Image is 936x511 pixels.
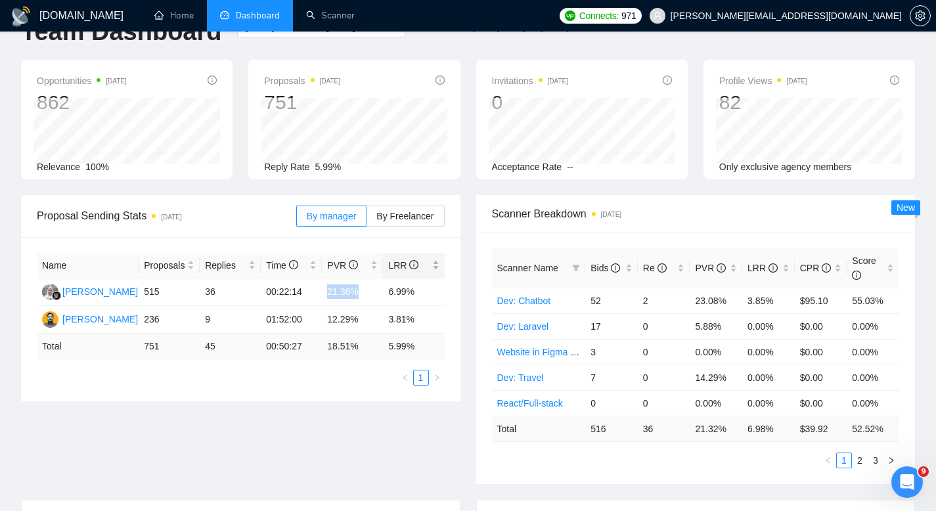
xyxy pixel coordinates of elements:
a: searchScanner [306,10,355,21]
td: 515 [139,278,200,306]
td: 21.36% [322,278,383,306]
li: 1 [836,453,852,468]
span: info-circle [435,76,445,85]
li: Previous Page [820,453,836,468]
time: [DATE] [601,211,621,218]
a: 2 [853,453,867,468]
span: Proposal Sending Stats [37,208,296,224]
span: right [887,456,895,464]
span: Replies [205,258,246,273]
td: 0 [585,390,638,416]
a: setting [910,11,931,21]
span: 100% [85,162,109,172]
time: [DATE] [548,78,568,85]
td: Total [37,334,139,359]
td: 00:22:14 [261,278,322,306]
a: AM[PERSON_NAME] [42,313,138,324]
td: $0.00 [795,313,847,339]
button: right [883,453,899,468]
td: 0 [638,339,690,365]
td: 3.81% [383,306,444,334]
td: 751 [139,334,200,359]
td: 52.52 % [847,416,899,441]
td: 55.03% [847,288,899,313]
span: Scanner Breakdown [492,206,900,222]
span: Score [852,255,876,280]
div: [PERSON_NAME] [62,312,138,326]
span: info-circle [852,271,861,280]
span: LRR [747,263,778,273]
li: 2 [852,453,868,468]
span: Only exclusive agency members [719,162,852,172]
td: 21.32 % [690,416,742,441]
iframe: Intercom live chat [891,466,923,498]
li: 3 [868,453,883,468]
a: Dev: Laravel [497,321,549,332]
span: info-circle [717,263,726,273]
span: 5.99% [315,162,342,172]
td: 0 [638,365,690,390]
th: Name [37,253,139,278]
time: [DATE] [320,78,340,85]
span: 9 [918,466,929,477]
span: LRR [388,260,418,271]
span: Acceptance Rate [492,162,562,172]
td: 0.00% [690,390,742,416]
div: 862 [37,90,127,115]
a: AA[PERSON_NAME] [42,286,138,296]
span: Reply Rate [264,162,309,172]
td: 236 [139,306,200,334]
time: [DATE] [161,213,181,221]
span: Scanner Name [497,263,558,273]
td: 36 [200,278,261,306]
td: 0.00% [742,339,795,365]
td: 3 [585,339,638,365]
span: setting [910,11,930,21]
td: 52 [585,288,638,313]
span: info-circle [663,76,672,85]
span: info-circle [890,76,899,85]
span: CPR [800,263,831,273]
span: left [401,374,409,382]
span: info-circle [657,263,667,273]
td: 45 [200,334,261,359]
span: Opportunities [37,73,127,89]
span: info-circle [822,263,831,273]
span: Bids [591,263,620,273]
td: 2 [638,288,690,313]
span: By manager [307,211,356,221]
td: 00:50:27 [261,334,322,359]
td: 6.99% [383,278,444,306]
td: 0.00% [742,390,795,416]
span: dashboard [220,11,229,20]
span: By Freelancer [376,211,434,221]
span: Invitations [492,73,569,89]
td: 0.00% [847,365,899,390]
a: 3 [868,453,883,468]
span: Relevance [37,162,80,172]
a: Dev: Chatbot [497,296,551,306]
li: Next Page [883,453,899,468]
span: Re [643,263,667,273]
span: Proposals [144,258,185,273]
span: New [897,202,915,213]
span: info-circle [289,260,298,269]
a: 1 [414,370,428,385]
td: Total [492,416,586,441]
img: gigradar-bm.png [52,291,61,300]
img: upwork-logo.png [565,11,575,21]
td: 0.00% [847,339,899,365]
span: left [824,456,832,464]
span: info-circle [409,260,418,269]
span: filter [569,258,583,278]
td: 01:52:00 [261,306,322,334]
td: 6.98 % [742,416,795,441]
td: 0.00% [742,313,795,339]
div: 82 [719,90,807,115]
span: filter [572,264,580,272]
td: 3.85% [742,288,795,313]
td: 0.00% [847,313,899,339]
td: 5.88% [690,313,742,339]
a: 1 [837,453,851,468]
div: 0 [492,90,569,115]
